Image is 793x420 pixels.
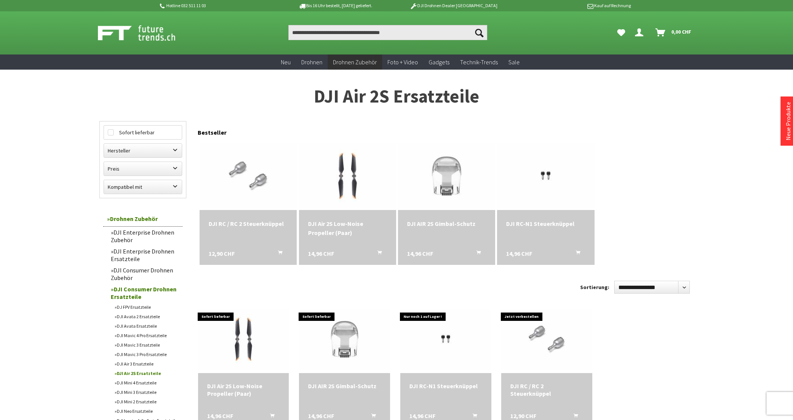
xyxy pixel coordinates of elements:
[501,309,592,370] img: DJI RC / RC 2 Steuerknüppel
[382,54,423,70] a: Foto + Video
[111,302,183,312] a: DJ FPV Ersatzteile
[207,412,233,420] span: 14,96 CHF
[111,359,183,369] a: DJI Air 3 Ersatzteile
[301,58,322,66] span: Drohnen
[104,180,182,194] label: Kompatibel mit
[567,249,585,259] button: In den Warenkorb
[513,1,630,10] p: Kauf auf Rechnung
[407,219,486,228] div: DJI AIR 2S Gimbal-Schutz
[308,412,334,420] span: 14,96 CHF
[308,382,381,390] a: DJI AIR 2S Gimbal-Schutz 14,96 CHF In den Warenkorb
[207,382,280,397] div: DJI Air 2S Low-Noise Propeller (Paar)
[510,382,583,397] a: DJI RC / RC 2 Steuerknüppel 12,90 CHF In den Warenkorb
[580,281,609,293] label: Sortierung:
[111,331,183,340] a: DJI Mavic 4 Pro Ersatzteile
[407,219,486,228] a: DJI AIR 2S Gimbal-Schutz 14,96 CHF In den Warenkorb
[296,54,328,70] a: Drohnen
[198,121,694,140] div: Bestseller
[784,102,792,140] a: Neue Produkte
[200,143,297,208] img: DJI RC / RC 2 Steuerknüppel
[632,25,649,40] a: Dein Konto
[398,143,495,208] img: DJI AIR 2S Gimbal-Schutz
[104,144,182,157] label: Hersteller
[497,143,594,208] img: DJI RC-N1 Steuerknüppel
[104,126,182,139] label: Sofort lieferbar
[503,54,525,70] a: Sale
[460,58,498,66] span: Technik-Trends
[288,25,487,40] input: Produkt, Marke, Kategorie, EAN, Artikelnummer…
[471,25,487,40] button: Suchen
[103,211,183,227] a: Drohnen Zubehör
[387,58,418,66] span: Foto + Video
[111,378,183,387] a: DJI Mini 4 Ersatzteile
[299,143,396,208] img: DJI Air 2S Low-Noise Propeller (Paar)
[111,406,183,416] a: DJI Neo Ersatzteile
[671,26,691,38] span: 0,00 CHF
[395,1,513,10] p: DJI Drohnen Dealer [GEOGRAPHIC_DATA]
[104,162,182,176] label: Preis
[269,249,287,259] button: In den Warenkorb
[308,219,387,237] a: DJI Air 2S Low-Noise Propeller (Paar) 14,96 CHF In den Warenkorb
[368,249,386,259] button: In den Warenkorb
[107,246,183,264] a: DJI Enterprise Drohnen Ersatzteile
[107,227,183,246] a: DJI Enterprise Drohnen Zubehör
[308,382,381,390] div: DJI AIR 2S Gimbal-Schutz
[111,387,183,397] a: DJI Mini 3 Ersatzteile
[111,369,183,378] a: DJI Air 2S Ersatzteile
[510,412,536,420] span: 12,90 CHF
[409,412,435,420] span: 14,96 CHF
[276,1,394,10] p: Bis 16 Uhr bestellt, [DATE] geliefert.
[111,340,183,350] a: DJI Mavic 3 Ersatzteile
[299,309,390,370] img: DJI AIR 2S Gimbal-Schutz
[429,58,449,66] span: Gadgets
[111,350,183,359] a: DJI Mavic 3 Pro Ersatzteile
[276,54,296,70] a: Neu
[407,249,433,258] span: 14,96 CHF
[111,312,183,321] a: DJI Avata 2 Ersatzteile
[158,1,276,10] p: Hotline 032 511 11 03
[281,58,291,66] span: Neu
[198,309,289,370] img: DJI Air 2S Low-Noise Propeller (Paar)
[510,382,583,397] div: DJI RC / RC 2 Steuerknüppel
[308,249,334,258] span: 14,96 CHF
[652,25,695,40] a: Warenkorb
[209,219,288,228] div: DJI RC / RC 2 Steuerknüppel
[99,87,694,106] h1: DJI Air 2S Ersatzteile
[308,219,387,237] div: DJI Air 2S Low-Noise Propeller (Paar)
[111,321,183,331] a: DJI Avata Ersatzteile
[506,219,585,228] a: DJI RC-N1 Steuerknüppel 14,96 CHF In den Warenkorb
[207,382,280,397] a: DJI Air 2S Low-Noise Propeller (Paar) 14,96 CHF In den Warenkorb
[506,219,585,228] div: DJI RC-N1 Steuerknüppel
[506,249,532,258] span: 14,96 CHF
[467,249,485,259] button: In den Warenkorb
[328,54,382,70] a: Drohnen Zubehör
[209,249,235,258] span: 12,90 CHF
[111,397,183,406] a: DJI Mini 2 Ersatzteile
[98,23,192,42] img: Shop Futuretrends - zur Startseite wechseln
[400,309,491,370] img: DJI RC-N1 Steuerknüppel
[423,54,455,70] a: Gadgets
[333,58,377,66] span: Drohnen Zubehör
[107,283,183,302] a: DJI Consumer Drohnen Ersatzteile
[409,382,482,390] div: DJI RC-N1 Steuerknüppel
[508,58,520,66] span: Sale
[107,264,183,283] a: DJI Consumer Drohnen Zubehör
[409,382,482,390] a: DJI RC-N1 Steuerknüppel 14,96 CHF In den Warenkorb
[455,54,503,70] a: Technik-Trends
[209,219,288,228] a: DJI RC / RC 2 Steuerknüppel 12,90 CHF In den Warenkorb
[613,25,629,40] a: Meine Favoriten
